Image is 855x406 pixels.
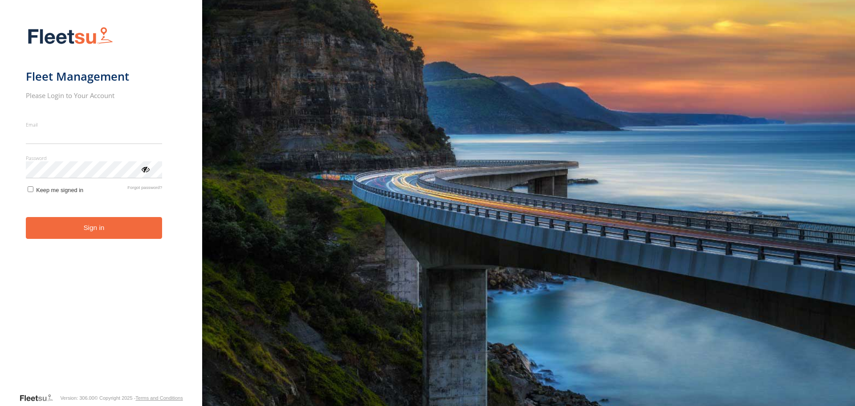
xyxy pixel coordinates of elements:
[26,69,163,84] h1: Fleet Management
[135,395,183,401] a: Terms and Conditions
[26,217,163,239] button: Sign in
[19,394,60,402] a: Visit our Website
[60,395,94,401] div: Version: 306.00
[127,185,162,193] a: Forgot password?
[26,25,115,48] img: Fleetsu
[141,164,150,173] div: ViewPassword
[28,186,33,192] input: Keep me signed in
[94,395,183,401] div: © Copyright 2025 -
[26,155,163,161] label: Password
[36,187,83,193] span: Keep me signed in
[26,21,177,393] form: main
[26,91,163,100] h2: Please Login to Your Account
[26,121,163,128] label: Email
